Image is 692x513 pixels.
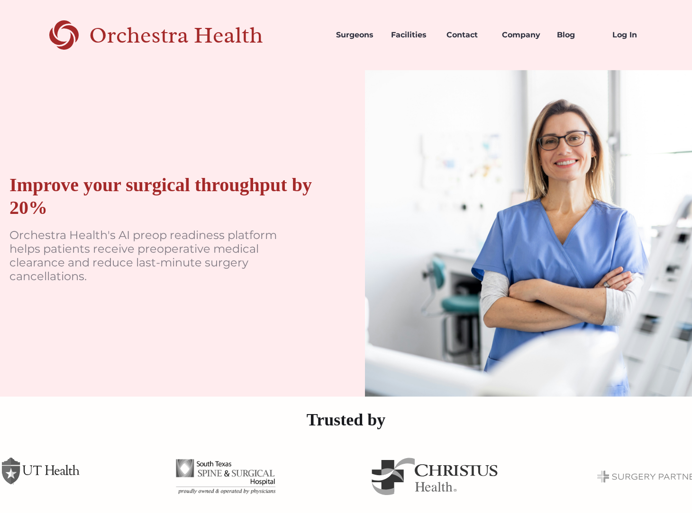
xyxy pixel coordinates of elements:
[383,19,439,51] a: Facilities
[32,19,296,51] a: home
[328,19,384,51] a: Surgeons
[9,174,318,219] div: Improve your surgical throughput by 20%
[494,19,550,51] a: Company
[605,19,660,51] a: Log In
[549,19,605,51] a: Blog
[89,26,296,45] div: Orchestra Health
[9,229,294,283] p: Orchestra Health's AI preop readiness platform helps patients receive preoperative medical cleara...
[439,19,494,51] a: Contact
